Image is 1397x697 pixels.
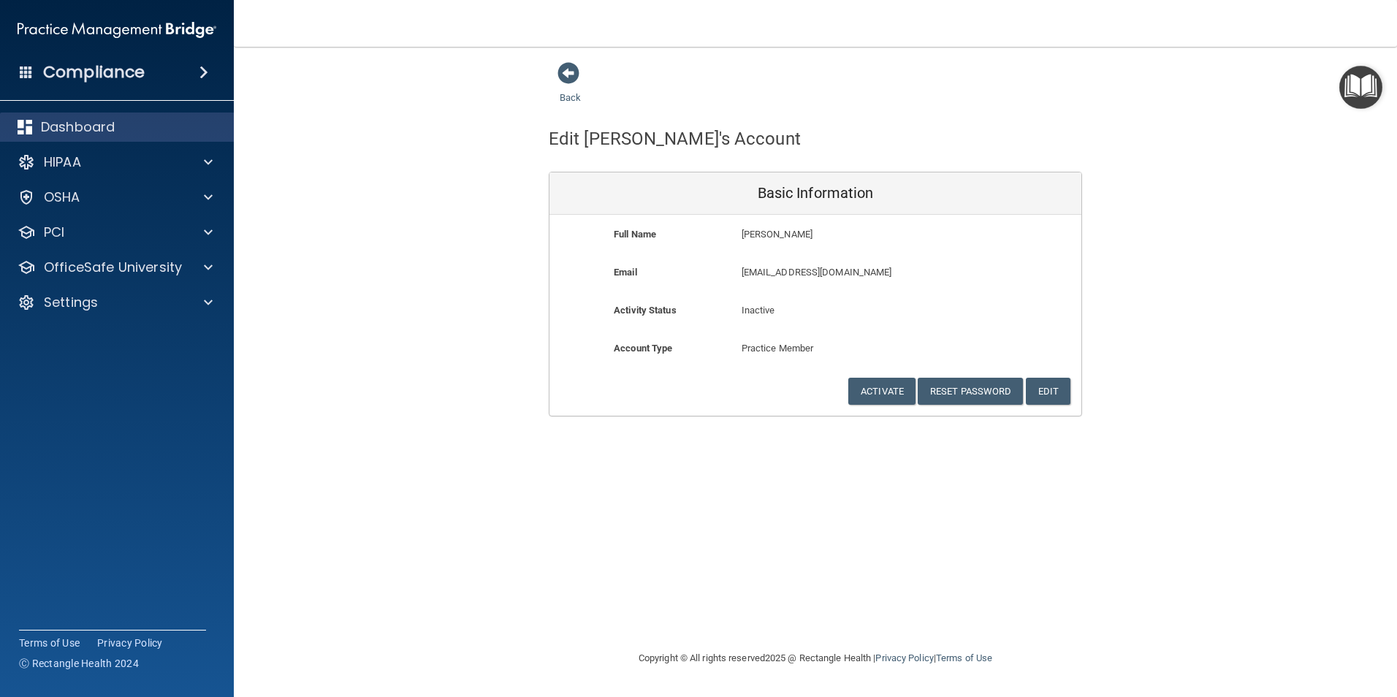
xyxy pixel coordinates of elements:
div: Basic Information [549,172,1081,215]
button: Open Resource Center [1339,66,1382,109]
a: PCI [18,224,213,241]
button: Reset Password [918,378,1023,405]
p: HIPAA [44,153,81,171]
p: Practice Member [742,340,890,357]
p: OfficeSafe University [44,259,182,276]
b: Account Type [614,343,672,354]
a: Terms of Use [936,652,992,663]
p: Settings [44,294,98,311]
button: Edit [1026,378,1070,405]
b: Email [614,267,637,278]
a: Back [560,75,581,103]
a: HIPAA [18,153,213,171]
p: [PERSON_NAME] [742,226,975,243]
button: Activate [848,378,916,405]
img: dashboard.aa5b2476.svg [18,120,32,134]
img: PMB logo [18,15,216,45]
p: Dashboard [41,118,115,136]
a: Terms of Use [19,636,80,650]
a: Dashboard [18,118,213,136]
span: Ⓒ Rectangle Health 2024 [19,656,139,671]
a: OfficeSafe University [18,259,213,276]
b: Activity Status [614,305,677,316]
h4: Edit [PERSON_NAME]'s Account [549,129,801,148]
p: PCI [44,224,64,241]
div: Copyright © All rights reserved 2025 @ Rectangle Health | | [549,635,1082,682]
p: [EMAIL_ADDRESS][DOMAIN_NAME] [742,264,975,281]
a: Privacy Policy [97,636,163,650]
p: OSHA [44,188,80,206]
p: Inactive [742,302,890,319]
h4: Compliance [43,62,145,83]
a: OSHA [18,188,213,206]
a: Privacy Policy [875,652,933,663]
a: Settings [18,294,213,311]
b: Full Name [614,229,656,240]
